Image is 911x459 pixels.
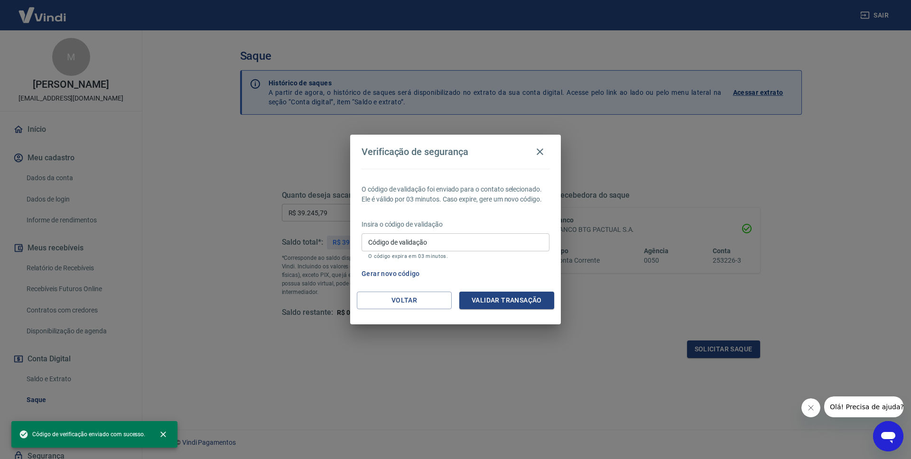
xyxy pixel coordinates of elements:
iframe: Fechar mensagem [801,398,820,417]
button: close [153,424,174,445]
button: Voltar [357,292,452,309]
button: Gerar novo código [358,265,424,283]
h4: Verificação de segurança [362,146,468,157]
span: Olá! Precisa de ajuda? [6,7,80,14]
p: O código de validação foi enviado para o contato selecionado. Ele é válido por 03 minutos. Caso e... [362,184,549,204]
p: O código expira em 03 minutos. [368,253,543,259]
iframe: Mensagem da empresa [824,396,903,417]
iframe: Botão para abrir a janela de mensagens [873,421,903,451]
p: Insira o código de validação [362,220,549,229]
span: Código de verificação enviado com sucesso. [19,430,145,439]
button: Validar transação [459,292,554,309]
